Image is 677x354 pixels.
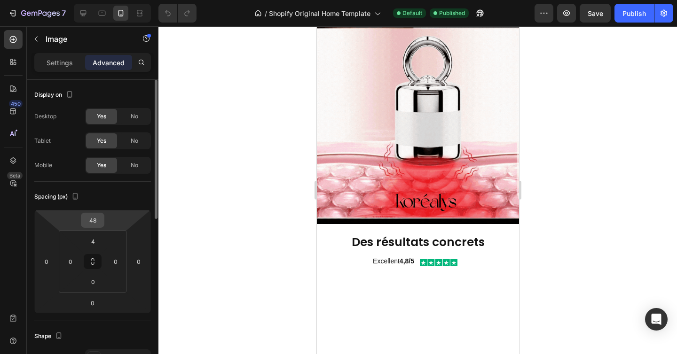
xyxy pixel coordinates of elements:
[439,9,465,17] span: Published
[34,191,81,203] div: Spacing (px)
[84,234,102,248] input: xs
[269,8,370,18] span: Shopify Original Home Template
[580,4,611,23] button: Save
[34,330,64,343] div: Shape
[63,254,78,269] input: 0px
[131,161,138,169] span: No
[131,137,138,145] span: No
[46,33,126,45] p: Image
[622,8,646,18] div: Publish
[132,254,146,269] input: 0
[97,112,106,121] span: Yes
[47,58,73,68] p: Settings
[4,4,70,23] button: 7
[83,213,102,227] input: 3xl
[131,112,138,121] span: No
[39,254,54,269] input: 0
[7,172,23,179] div: Beta
[97,161,106,169] span: Yes
[588,9,603,17] span: Save
[34,161,52,169] div: Mobile
[84,275,102,289] input: 0px
[62,8,66,19] p: 7
[34,112,56,121] div: Desktop
[614,4,654,23] button: Publish
[158,4,197,23] div: Undo/Redo
[109,254,123,269] input: 0px
[83,296,102,310] input: 0
[34,89,75,101] div: Display on
[34,137,51,145] div: Tablet
[9,100,23,108] div: 450
[645,308,668,331] div: Open Intercom Messenger
[402,9,422,17] span: Default
[93,58,125,68] p: Advanced
[317,26,519,354] iframe: Design area
[97,137,106,145] span: Yes
[265,8,267,18] span: /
